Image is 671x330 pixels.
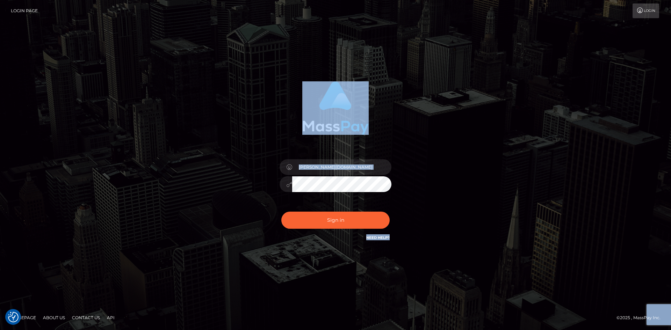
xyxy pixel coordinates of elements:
[633,3,659,18] a: Login
[69,312,103,323] a: Contact Us
[281,212,390,229] button: Sign in
[11,3,38,18] a: Login Page
[8,312,19,322] button: Consent Preferences
[104,312,117,323] a: API
[292,159,391,175] input: Username...
[40,312,68,323] a: About Us
[616,314,666,322] div: © 2025 , MassPay Inc.
[366,235,390,240] a: Need Help?
[8,312,39,323] a: Homepage
[8,312,19,322] img: Revisit consent button
[302,81,369,135] img: MassPay Login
